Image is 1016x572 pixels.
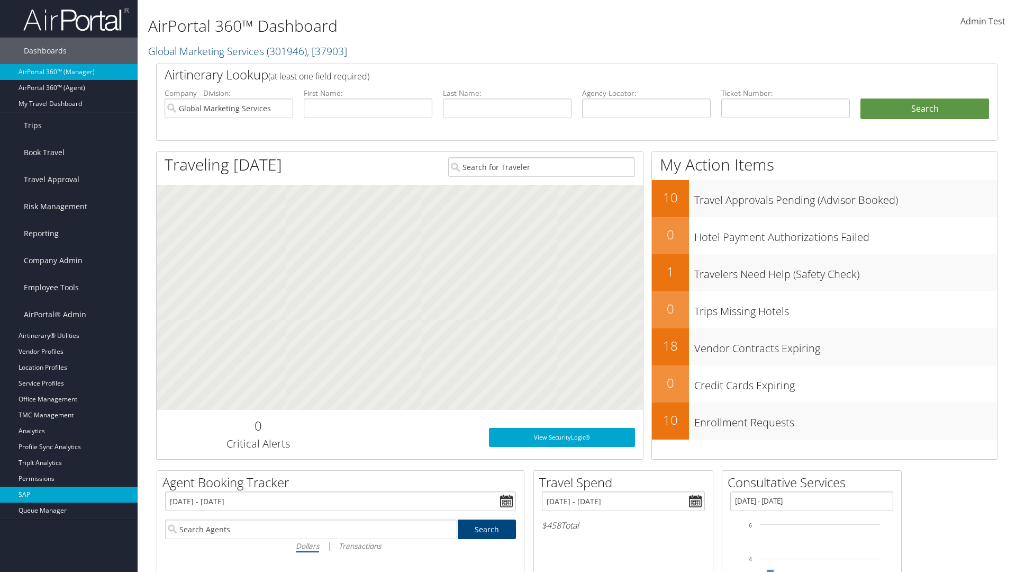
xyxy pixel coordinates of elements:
h2: Airtinerary Lookup [165,66,919,84]
h3: Travel Approvals Pending (Advisor Booked) [694,187,997,208]
a: 1Travelers Need Help (Safety Check) [652,254,997,291]
span: (at least one field required) [268,70,369,82]
label: Ticket Number: [721,88,850,99]
span: Risk Management [24,193,87,220]
h3: Enrollment Requests [694,410,997,430]
h3: Travelers Need Help (Safety Check) [694,262,997,282]
a: 0Credit Cards Expiring [652,365,997,403]
label: Company - Division: [165,88,293,99]
h2: Agent Booking Tracker [162,473,524,491]
h2: 1 [652,263,689,281]
label: Last Name: [443,88,571,99]
span: Admin Test [960,15,1005,27]
h1: Traveling [DATE] [165,154,282,176]
h2: 0 [652,300,689,318]
input: Search for Traveler [448,157,635,177]
span: Company Admin [24,247,83,274]
h3: Vendor Contracts Expiring [694,336,997,356]
div: | [165,539,516,552]
h1: My Action Items [652,154,997,176]
span: Book Travel [24,139,65,166]
label: First Name: [304,88,432,99]
a: 18Vendor Contracts Expiring [652,328,997,365]
tspan: 6 [749,522,752,529]
span: Employee Tools [24,274,79,301]
h3: Credit Cards Expiring [694,373,997,393]
h3: Critical Alerts [165,436,351,451]
span: , [ 37903 ] [307,44,347,58]
span: Travel Approval [24,166,79,193]
h2: 10 [652,189,689,207]
h1: AirPortal 360™ Dashboard [148,15,720,37]
span: Trips [24,112,42,139]
tspan: 4 [749,556,752,562]
span: Dashboards [24,38,67,64]
a: Global Marketing Services [148,44,347,58]
span: AirPortal® Admin [24,301,86,328]
a: View SecurityLogic® [489,428,635,447]
label: Agency Locator: [582,88,711,99]
a: 10Travel Approvals Pending (Advisor Booked) [652,180,997,217]
h2: Travel Spend [539,473,713,491]
i: Dollars [296,541,319,551]
img: airportal-logo.png [23,7,129,32]
h3: Trips Missing Hotels [694,299,997,319]
input: Search Agents [165,520,457,539]
h2: 0 [652,226,689,244]
h2: 0 [165,417,351,435]
span: Reporting [24,220,59,247]
a: 0Trips Missing Hotels [652,291,997,328]
a: Search [458,520,516,539]
h3: Hotel Payment Authorizations Failed [694,225,997,245]
span: $458 [542,520,561,531]
span: ( 301946 ) [267,44,307,58]
a: 10Enrollment Requests [652,403,997,440]
h2: 0 [652,374,689,392]
h2: 10 [652,411,689,429]
a: Admin Test [960,5,1005,38]
button: Search [860,99,989,120]
a: 0Hotel Payment Authorizations Failed [652,217,997,254]
i: Transactions [339,541,381,551]
h2: 18 [652,337,689,355]
h6: Total [542,520,705,531]
h2: Consultative Services [728,473,901,491]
